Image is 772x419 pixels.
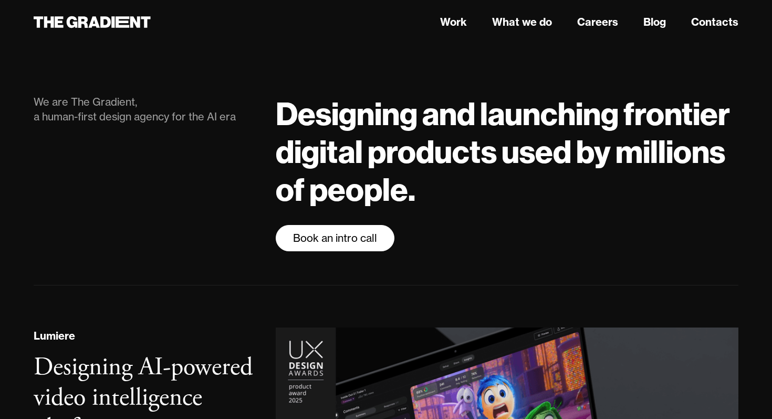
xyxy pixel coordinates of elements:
h1: Designing and launching frontier digital products used by millions of people. [276,95,738,208]
a: Blog [643,14,666,30]
a: Contacts [691,14,738,30]
div: We are The Gradient, a human-first design agency for the AI era [34,95,255,124]
a: What we do [492,14,552,30]
a: Work [440,14,467,30]
div: Lumiere [34,328,75,344]
a: Book an intro call [276,225,394,251]
a: Careers [577,14,618,30]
